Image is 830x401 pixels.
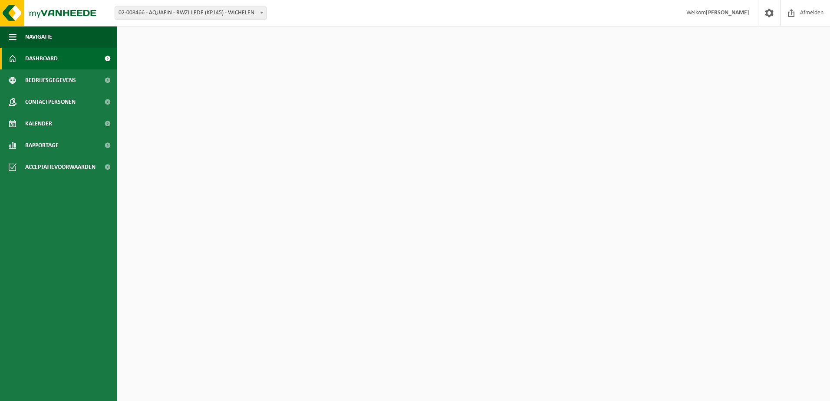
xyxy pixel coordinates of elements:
[25,26,52,48] span: Navigatie
[115,7,267,20] span: 02-008466 - AQUAFIN - RWZI LEDE (KP145) - WICHELEN
[25,135,59,156] span: Rapportage
[706,10,749,16] strong: [PERSON_NAME]
[25,91,76,113] span: Contactpersonen
[115,7,266,19] span: 02-008466 - AQUAFIN - RWZI LEDE (KP145) - WICHELEN
[25,69,76,91] span: Bedrijfsgegevens
[25,48,58,69] span: Dashboard
[25,156,96,178] span: Acceptatievoorwaarden
[25,113,52,135] span: Kalender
